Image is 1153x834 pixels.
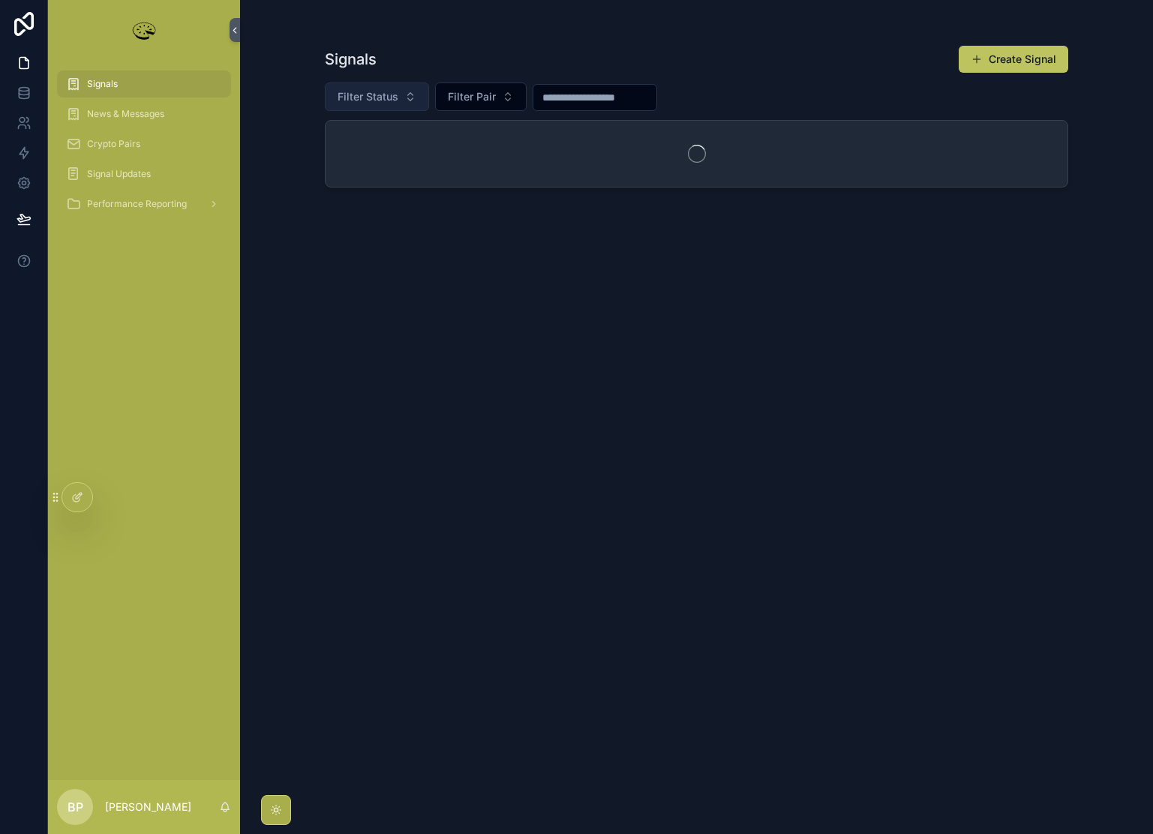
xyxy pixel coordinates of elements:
a: Crypto Pairs [57,130,231,157]
h1: Signals [325,49,377,70]
button: Select Button [435,82,527,111]
span: Filter Pair [448,89,496,104]
div: scrollable content [48,60,240,237]
span: Performance Reporting [87,198,187,210]
button: Select Button [325,82,429,111]
p: [PERSON_NAME] [105,799,191,814]
span: Signals [87,78,118,90]
a: Performance Reporting [57,190,231,217]
button: Create Signal [959,46,1068,73]
span: News & Messages [87,108,164,120]
a: Signal Updates [57,160,231,187]
a: Signals [57,70,231,97]
span: Crypto Pairs [87,138,140,150]
span: Signal Updates [87,168,151,180]
a: News & Messages [57,100,231,127]
span: BP [68,798,83,816]
img: App logo [129,18,159,42]
span: Filter Status [338,89,398,104]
